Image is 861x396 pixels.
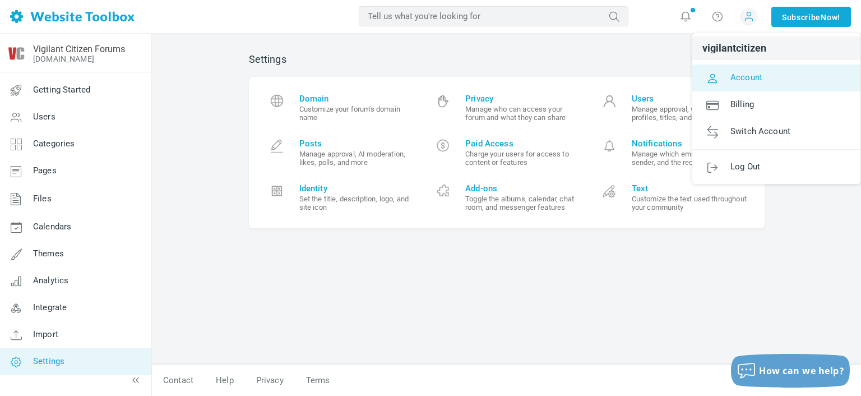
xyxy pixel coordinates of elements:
[245,371,295,390] a: Privacy
[465,105,581,122] small: Manage who can access your forum and what they can share
[590,85,756,130] a: Users Manage approval, verification, profiles, titles, and more
[730,99,754,109] span: Billing
[33,165,57,176] span: Pages
[632,94,748,104] span: Users
[33,112,55,122] span: Users
[33,85,90,95] span: Getting Started
[257,175,424,220] a: Identity Set the title, description, logo, and site icon
[299,150,415,167] small: Manage approval, AI moderation, likes, polls, and more
[299,139,415,149] span: Posts
[205,371,245,390] a: Help
[692,65,860,91] a: Account
[33,248,64,259] span: Themes
[730,126,790,136] span: Switch Account
[702,43,766,53] span: vigilantcitizen
[423,130,590,175] a: Paid Access Charge your users for access to content or features
[632,195,748,211] small: Customize the text used throughout your community
[33,194,52,204] span: Files
[731,354,850,388] button: How can we help?
[465,94,581,104] span: Privacy
[299,183,415,194] span: Identity
[295,371,341,390] a: Terms
[632,139,748,149] span: Notifications
[299,94,415,104] span: Domain
[730,72,762,82] span: Account
[423,85,590,130] a: Privacy Manage who can access your forum and what they can share
[33,329,58,339] span: Import
[299,105,415,122] small: Customize your forum's domain name
[821,11,840,24] span: Now!
[33,44,125,54] a: Vigilant Citizen Forums
[465,195,581,211] small: Toggle the albums, calendar, chat room, and messenger features
[359,6,628,26] input: Tell us what you're looking for
[33,54,94,63] a: [DOMAIN_NAME]
[152,371,205,390] a: Contact
[759,365,844,377] span: How can we help?
[465,139,581,149] span: Paid Access
[632,183,748,194] span: Text
[33,302,67,312] span: Integrate
[771,7,851,27] a: SubscribeNow!
[7,44,25,62] img: icon2.png
[590,130,756,175] a: Notifications Manage which emails are sent, the sender, and the recipients
[33,275,68,286] span: Analytics
[257,130,424,175] a: Posts Manage approval, AI moderation, likes, polls, and more
[249,53,765,66] h2: Settings
[33,222,71,232] span: Calendars
[33,356,64,366] span: Settings
[730,161,760,171] span: Log Out
[692,91,860,118] a: Billing
[590,175,756,220] a: Text Customize the text used throughout your community
[465,150,581,167] small: Charge your users for access to content or features
[465,183,581,194] span: Add-ons
[423,175,590,220] a: Add-ons Toggle the albums, calendar, chat room, and messenger features
[632,105,748,122] small: Manage approval, verification, profiles, titles, and more
[632,150,748,167] small: Manage which emails are sent, the sender, and the recipients
[257,85,424,130] a: Domain Customize your forum's domain name
[299,195,415,211] small: Set the title, description, logo, and site icon
[33,139,75,149] span: Categories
